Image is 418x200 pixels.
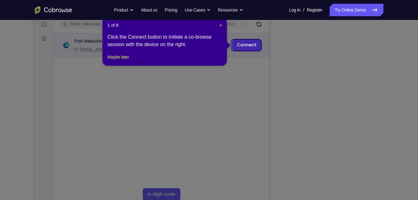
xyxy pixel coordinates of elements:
a: Connect [197,39,227,50]
span: × [219,23,222,28]
span: 1 of 8 [107,22,118,28]
a: About us [141,4,157,16]
div: Trial Website [39,38,67,44]
button: Refresh [219,19,229,29]
h1: Connect [24,4,58,14]
button: Product [114,4,134,16]
div: App [116,46,154,51]
div: Open device details [19,33,234,57]
div: Click the Connect button to initiate a co-browse session with the device on the right. [107,33,222,48]
a: Register [307,4,322,16]
button: Close Tour [219,22,222,28]
a: Pricing [165,4,177,16]
a: Try Online Demo [330,4,383,16]
a: Go to the home page [35,6,72,14]
a: Settings [4,32,15,44]
a: Connect [4,4,15,15]
a: Sessions [4,18,15,29]
span: +11 more [158,46,174,51]
button: 6-digit code [108,188,145,200]
a: Log In [289,4,301,16]
button: Use Cases [185,4,210,16]
label: demo_id [124,21,143,27]
span: web@example.com [45,46,112,51]
div: Email [39,46,112,51]
div: Online [69,38,86,43]
input: Filter devices... [35,21,114,27]
button: Resources [218,4,243,16]
button: Maybe later [107,53,129,61]
span: / [303,6,304,14]
label: Email [190,21,201,27]
span: Cobrowse demo [122,46,154,51]
div: New devices found. [70,40,71,41]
